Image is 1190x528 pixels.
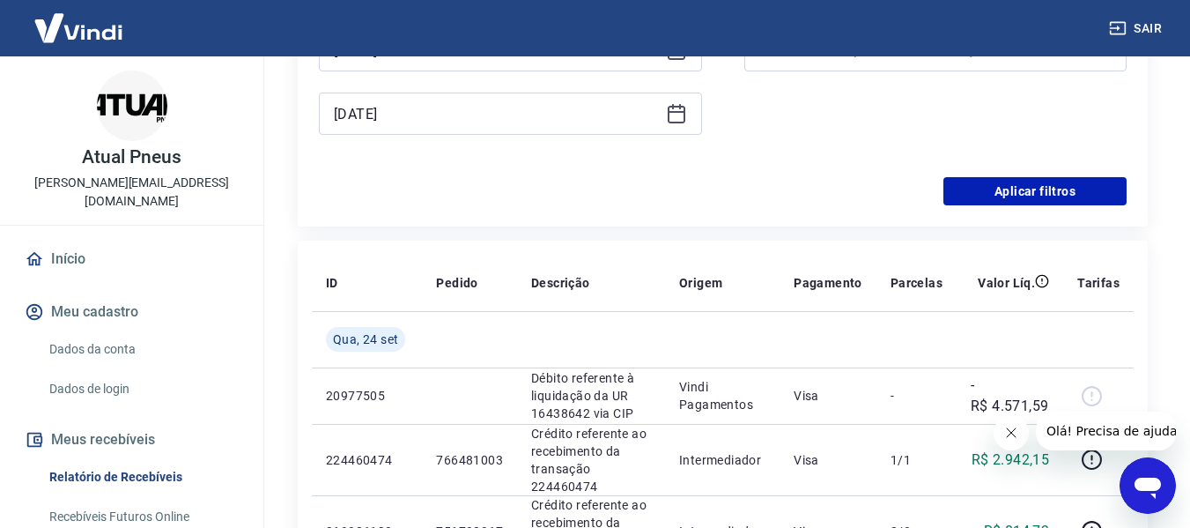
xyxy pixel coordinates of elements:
[972,450,1049,471] p: R$ 2.942,15
[97,71,167,141] img: b7dbf8c6-a9bd-4944-97d5-addfc2141217.jpeg
[891,274,942,292] p: Parcelas
[531,274,590,292] p: Descrição
[891,387,942,405] p: -
[436,274,477,292] p: Pedido
[1036,412,1176,450] iframe: Mensagem da empresa
[11,12,148,26] span: Olá! Precisa de ajuda?
[42,371,242,407] a: Dados de login
[971,375,1049,417] p: -R$ 4.571,59
[436,451,503,469] p: 766481003
[1120,457,1176,514] iframe: Botão para abrir a janela de mensagens
[326,451,408,469] p: 224460474
[21,240,242,279] a: Início
[794,274,862,292] p: Pagamento
[21,420,242,459] button: Meus recebíveis
[334,100,659,127] input: Data final
[82,148,181,167] p: Atual Pneus
[891,451,942,469] p: 1/1
[326,274,338,292] p: ID
[333,331,398,348] span: Qua, 24 set
[794,387,862,405] p: Visa
[531,425,651,495] p: Crédito referente ao recebimento da transação 224460474
[943,177,1127,205] button: Aplicar filtros
[994,415,1029,450] iframe: Fechar mensagem
[326,387,408,405] p: 20977505
[21,293,242,331] button: Meu cadastro
[978,274,1035,292] p: Valor Líq.
[42,331,242,368] a: Dados da conta
[531,369,651,422] p: Débito referente à liquidação da UR 16438642 via CIP
[42,459,242,495] a: Relatório de Recebíveis
[679,274,722,292] p: Origem
[1105,12,1169,45] button: Sair
[21,1,136,55] img: Vindi
[679,378,765,413] p: Vindi Pagamentos
[1077,274,1120,292] p: Tarifas
[794,451,862,469] p: Visa
[679,451,765,469] p: Intermediador
[14,174,249,211] p: [PERSON_NAME][EMAIL_ADDRESS][DOMAIN_NAME]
